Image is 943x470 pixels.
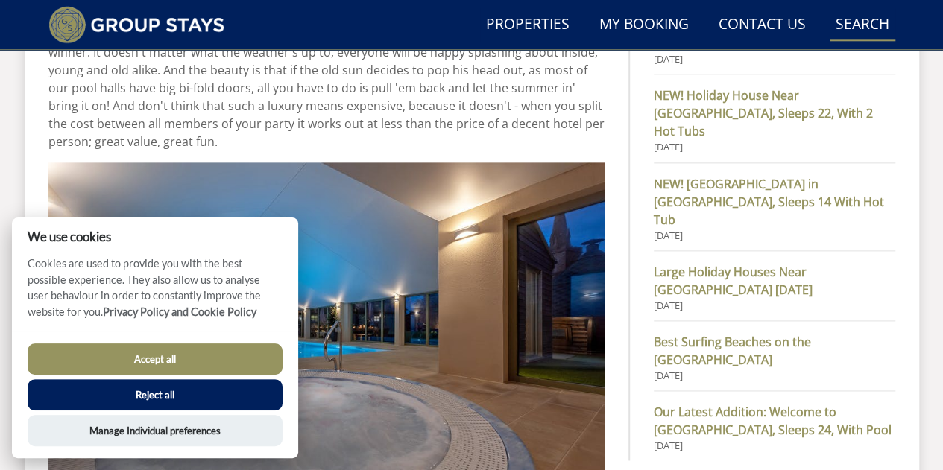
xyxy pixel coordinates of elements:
a: Best Surfing Beaches on the [GEOGRAPHIC_DATA] [DATE] [654,333,895,383]
img: Group Stays [48,6,225,43]
small: [DATE] [654,140,895,154]
a: NEW! [GEOGRAPHIC_DATA] in [GEOGRAPHIC_DATA], Sleeps 14 With Hot Tub [DATE] [654,175,895,243]
a: Large Holiday Houses Near [GEOGRAPHIC_DATA] [DATE] [DATE] [654,263,895,313]
h2: We use cookies [12,229,298,244]
strong: Best Surfing Beaches on the [GEOGRAPHIC_DATA] [654,333,895,369]
a: Our Latest Addition: Welcome to [GEOGRAPHIC_DATA], Sleeps 24, With Pool [DATE] [654,403,895,453]
strong: Our Latest Addition: Welcome to [GEOGRAPHIC_DATA], Sleeps 24, With Pool [654,403,895,439]
a: My Booking [593,8,695,42]
strong: NEW! Holiday House Near [GEOGRAPHIC_DATA], Sleeps 22, With 2 Hot Tubs [654,86,895,140]
a: Privacy Policy and Cookie Policy [103,305,256,318]
small: [DATE] [654,369,895,383]
strong: Large Holiday Houses Near [GEOGRAPHIC_DATA] [DATE] [654,263,895,299]
button: Reject all [28,379,283,410]
a: Search [830,8,895,42]
a: NEW! Holiday House Near [GEOGRAPHIC_DATA], Sleeps 22, With 2 Hot Tubs [DATE] [654,86,895,154]
small: [DATE] [654,439,895,453]
small: [DATE] [654,229,895,243]
strong: NEW! [GEOGRAPHIC_DATA] in [GEOGRAPHIC_DATA], Sleeps 14 With Hot Tub [654,175,895,229]
a: Contact Us [713,8,812,42]
a: Properties [480,8,575,42]
button: Manage Individual preferences [28,415,283,446]
p: Cookies are used to provide you with the best possible experience. They also allow us to analyse ... [12,255,298,331]
small: [DATE] [654,52,895,66]
small: [DATE] [654,299,895,313]
p: Pick a large group holiday home with an indoor swimming pool and you know you're onto a winner. I... [48,25,605,150]
button: Accept all [28,343,283,375]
